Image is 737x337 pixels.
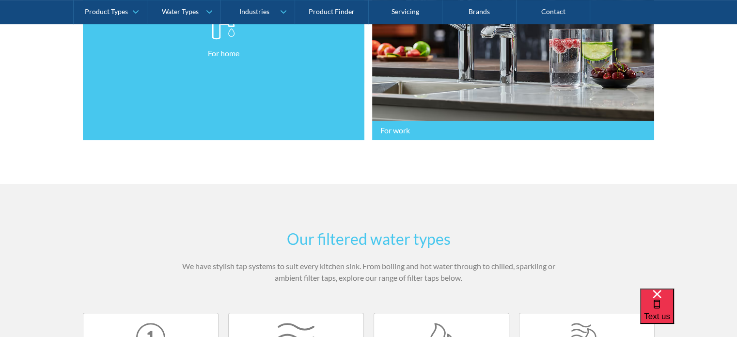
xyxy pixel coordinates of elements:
[162,8,199,16] div: Water Types
[239,8,269,16] div: Industries
[180,227,558,251] h2: Our filtered water types
[640,289,737,337] iframe: podium webchat widget bubble
[180,260,558,284] p: We have stylish tap systems to suit every kitchen sink. From boiling and hot water through to chi...
[85,8,128,16] div: Product Types
[208,48,239,59] p: For home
